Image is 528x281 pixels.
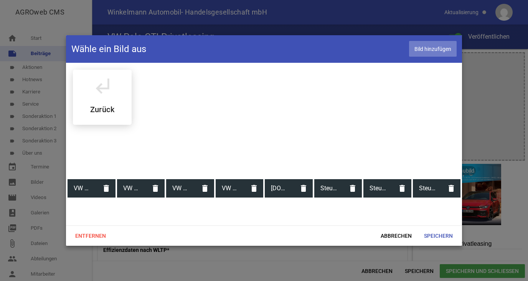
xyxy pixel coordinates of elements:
span: Speichern [418,229,459,243]
span: Steuervorteile 2025 Elektro, Hybrid oder Verbrenner (2).png [314,178,344,198]
span: Steuervorteile 2025 Elektro, Hybrid oder Verbrenner (1).png [363,178,393,198]
i: delete [294,179,313,198]
i: delete [97,179,115,198]
div: Vorschaubilder [73,70,132,125]
span: Bild hinzufügen [409,41,457,57]
i: delete [146,179,165,198]
i: delete [245,179,263,198]
i: delete [393,179,411,198]
i: delete [343,179,362,198]
h4: Wähle ein Bild aus [71,43,146,55]
span: VW Golf Life.png [166,178,196,198]
span: VW Golf GTI Clubsport.png [68,178,97,198]
span: Entfernen [69,229,112,243]
span: ID.Buzz Pro Gewerbe.png [265,178,294,198]
span: Abbrechen [375,229,418,243]
i: subdirectory_arrow_left [91,75,113,96]
i: delete [196,179,214,198]
span: Steuervorteile 2025 Elektro, Hybrid oder Verbrenner.png [413,178,442,198]
h5: Zurück [90,106,114,113]
i: delete [442,179,460,198]
span: VW T-Roc_Life.png [216,178,245,198]
span: VW Polo Life.png [117,178,147,198]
